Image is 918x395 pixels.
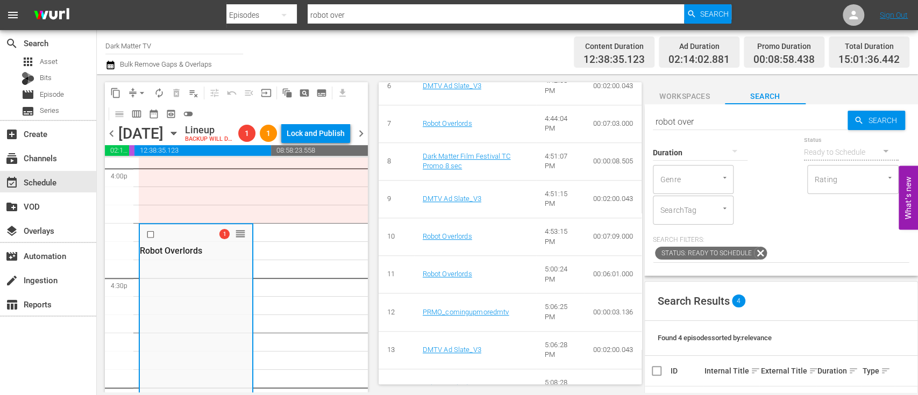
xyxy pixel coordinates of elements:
div: Ready to Schedule [804,137,899,167]
span: sort [809,366,819,376]
span: date_range_outlined [148,109,159,119]
td: 00:02:00.043 [585,67,642,105]
span: 08:58:23.558 [271,145,368,156]
span: sort [751,366,760,376]
span: 1 [238,129,255,138]
td: 8 [379,142,414,180]
td: 12 [379,293,414,331]
td: 11 [379,256,414,293]
span: Bits [40,73,52,83]
span: Loop Content [151,84,168,102]
img: ans4CAIJ8jUAAAAAAAAAAAAAAAAAAAAAAAAgQb4GAAAAAAAAAAAAAAAAAAAAAAAAJMjXAAAAAAAAAAAAAAAAAAAAAAAAgAT5G... [26,3,77,28]
div: External Title [761,364,814,377]
span: Channels [5,152,18,165]
span: Clear Lineup [185,84,202,102]
span: pageview_outlined [299,88,310,98]
span: Create Series Block [313,84,330,102]
div: [DATE] [118,125,163,142]
span: 00:08:58.438 [129,145,134,156]
div: Type [863,364,893,377]
span: preview_outlined [166,109,176,119]
span: 12:38:35.123 [134,145,271,156]
span: Update Metadata from Key Asset [258,84,275,102]
a: DMTV Ad Slate_V3 [423,195,481,203]
span: Episode [22,88,34,101]
a: Robot Overlords [423,232,472,240]
span: Create Search Block [296,84,313,102]
td: 4:44:04 PM [536,105,585,142]
span: menu [6,9,19,21]
a: Sign Out [880,11,908,19]
span: Automation [5,250,18,263]
span: Asset [22,55,34,68]
span: 02:14:02.881 [668,54,730,66]
div: Total Duration [838,39,900,54]
button: Open [885,173,895,183]
div: Ad Duration [668,39,730,54]
div: Duration [817,364,859,377]
span: content_copy [110,88,121,98]
button: Open [720,173,730,183]
button: Lock and Publish [281,124,350,143]
a: Robot Overlords [423,383,472,391]
span: 4 [732,295,745,307]
span: Search Results [658,295,730,307]
span: Search [5,37,18,50]
span: chevron_right [354,127,368,140]
td: 4:42:03 PM [536,67,585,105]
td: 13 [379,331,414,369]
span: Workspaces [644,90,725,103]
span: Search [864,111,905,130]
span: Found 4 episodes sorted by: relevance [658,334,772,342]
span: Download as CSV [330,82,351,103]
div: Lineup [185,124,234,136]
span: Series [40,105,59,116]
td: 9 [379,180,414,218]
td: 00:00:08.505 [585,142,642,180]
td: 10 [379,218,414,256]
button: Search [684,4,731,24]
button: Search [848,111,905,130]
span: 1 [260,129,277,138]
span: Search [725,90,806,103]
span: Ingestion [5,274,18,287]
div: Internal Title [704,364,758,377]
a: PRMO_comingupmoredmtv [423,308,509,316]
td: 00:07:03.000 [585,105,642,142]
div: BACKUP WILL DELIVER: [DATE] 1a (local) [185,136,234,143]
td: 00:02:00.043 [585,331,642,369]
span: reorder [235,228,246,240]
td: 7 [379,105,414,142]
span: Schedule [5,176,18,189]
span: chevron_left [105,127,118,140]
button: Open [720,203,730,213]
span: Asset [40,56,58,67]
span: Refresh All Search Blocks [275,82,296,103]
span: 00:08:58.438 [753,54,815,66]
a: DMTV Ad Slate_V3 [423,346,481,354]
span: VOD [5,200,18,213]
span: sort [849,366,858,376]
span: Episode [40,89,64,100]
td: 4:51:15 PM [536,180,585,218]
div: Robot Overlords [140,246,250,256]
span: Series [22,105,34,118]
td: 4:53:15 PM [536,218,585,256]
div: Content Duration [583,39,645,54]
span: 12:38:35.123 [583,54,645,66]
span: View Backup [162,105,180,123]
span: playlist_remove_outlined [188,88,199,98]
span: Day Calendar View [107,103,128,124]
span: compress [127,88,138,98]
span: Reports [5,298,18,311]
a: Dark Matter Film Festival TC Promo 8 sec [423,152,511,170]
span: Customize Events [202,82,223,103]
span: Search [700,4,728,24]
td: 00:07:09.000 [585,218,642,256]
span: subtitles_outlined [316,88,327,98]
span: sort [881,366,891,376]
div: Bits [22,72,34,85]
span: 15:01:36.442 [838,54,900,66]
span: Status: Ready to Schedule [655,247,754,260]
div: Lock and Publish [287,124,345,143]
